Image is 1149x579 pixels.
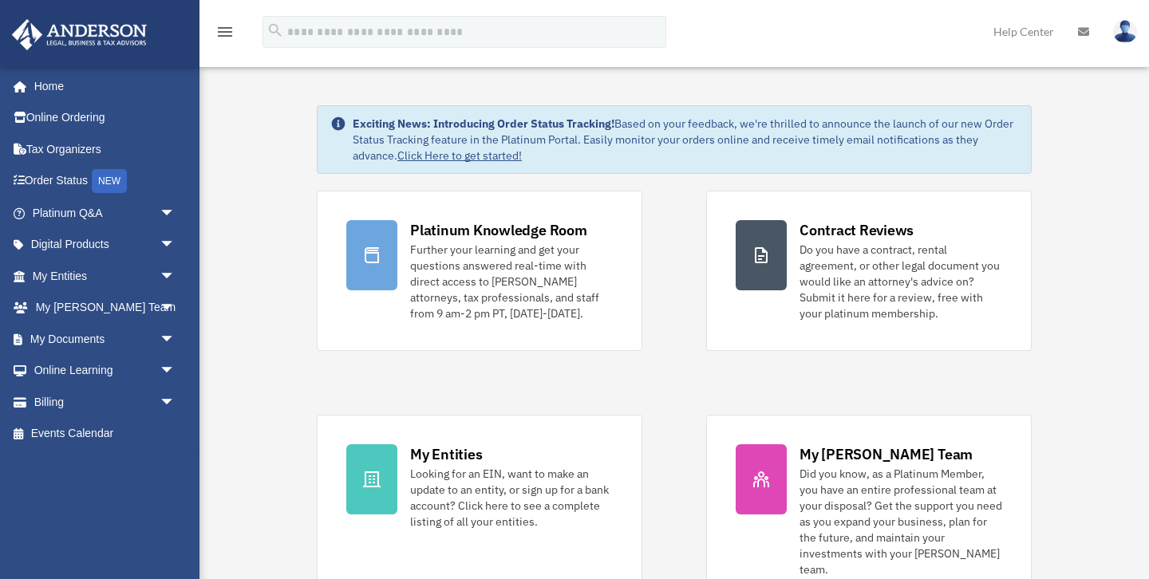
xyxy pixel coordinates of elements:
div: My Entities [410,444,482,464]
span: arrow_drop_down [160,197,191,230]
div: Contract Reviews [800,220,914,240]
span: arrow_drop_down [160,355,191,388]
div: Looking for an EIN, want to make an update to an entity, or sign up for a bank account? Click her... [410,466,613,530]
a: My Documentsarrow_drop_down [11,323,199,355]
img: Anderson Advisors Platinum Portal [7,19,152,50]
a: menu [215,28,235,41]
div: Based on your feedback, we're thrilled to announce the launch of our new Order Status Tracking fe... [353,116,1018,163]
span: arrow_drop_down [160,386,191,419]
div: NEW [92,169,127,193]
i: menu [215,22,235,41]
span: arrow_drop_down [160,323,191,356]
div: Further your learning and get your questions answered real-time with direct access to [PERSON_NAM... [410,242,613,321]
div: Do you have a contract, rental agreement, or other legal document you would like an attorney's ad... [800,242,1002,321]
a: Tax Organizers [11,133,199,165]
span: arrow_drop_down [160,292,191,325]
a: Contract Reviews Do you have a contract, rental agreement, or other legal document you would like... [706,191,1032,351]
a: My [PERSON_NAME] Teamarrow_drop_down [11,292,199,324]
a: Order StatusNEW [11,165,199,198]
a: Click Here to get started! [397,148,522,163]
a: Online Ordering [11,102,199,134]
a: Platinum Knowledge Room Further your learning and get your questions answered real-time with dire... [317,191,642,351]
a: Events Calendar [11,418,199,450]
i: search [267,22,284,39]
img: User Pic [1113,20,1137,43]
a: Online Learningarrow_drop_down [11,355,199,387]
span: arrow_drop_down [160,229,191,262]
div: Platinum Knowledge Room [410,220,587,240]
div: Did you know, as a Platinum Member, you have an entire professional team at your disposal? Get th... [800,466,1002,577]
a: Digital Productsarrow_drop_down [11,229,199,261]
div: My [PERSON_NAME] Team [800,444,973,464]
a: My Entitiesarrow_drop_down [11,260,199,292]
a: Home [11,70,191,102]
strong: Exciting News: Introducing Order Status Tracking! [353,116,614,131]
a: Platinum Q&Aarrow_drop_down [11,197,199,229]
a: Billingarrow_drop_down [11,386,199,418]
span: arrow_drop_down [160,260,191,293]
